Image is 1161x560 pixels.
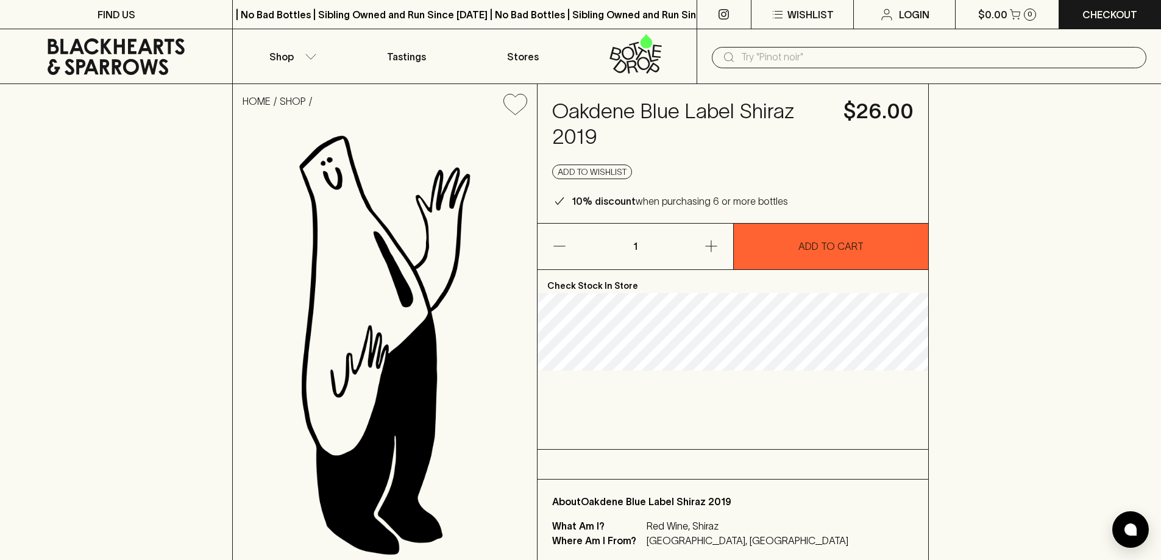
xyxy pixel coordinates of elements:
p: Checkout [1082,7,1137,22]
h4: $26.00 [843,99,914,124]
p: Stores [507,49,539,64]
button: Add to wishlist [499,89,532,120]
p: FIND US [98,7,135,22]
p: Check Stock In Store [538,270,928,293]
p: Wishlist [787,7,834,22]
b: 10% discount [572,196,636,207]
p: What Am I? [552,519,644,533]
p: About Oakdene Blue Label Shiraz 2019 [552,494,914,509]
p: [GEOGRAPHIC_DATA], [GEOGRAPHIC_DATA] [647,533,848,548]
a: SHOP [280,96,306,107]
h4: Oakdene Blue Label Shiraz 2019 [552,99,829,150]
p: Where Am I From? [552,533,644,548]
button: ADD TO CART [734,224,929,269]
p: $0.00 [978,7,1007,22]
button: Add to wishlist [552,165,632,179]
p: Login [899,7,929,22]
p: when purchasing 6 or more bottles [572,194,788,208]
button: Shop [233,29,349,83]
p: ADD TO CART [798,239,864,253]
a: HOME [243,96,271,107]
p: Red Wine, Shiraz [647,519,848,533]
p: 1 [620,224,650,269]
a: Stores [465,29,581,83]
p: Shop [269,49,294,64]
input: Try "Pinot noir" [741,48,1137,67]
p: 0 [1028,11,1032,18]
a: Tastings [349,29,464,83]
p: Tastings [387,49,426,64]
img: bubble-icon [1124,523,1137,536]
